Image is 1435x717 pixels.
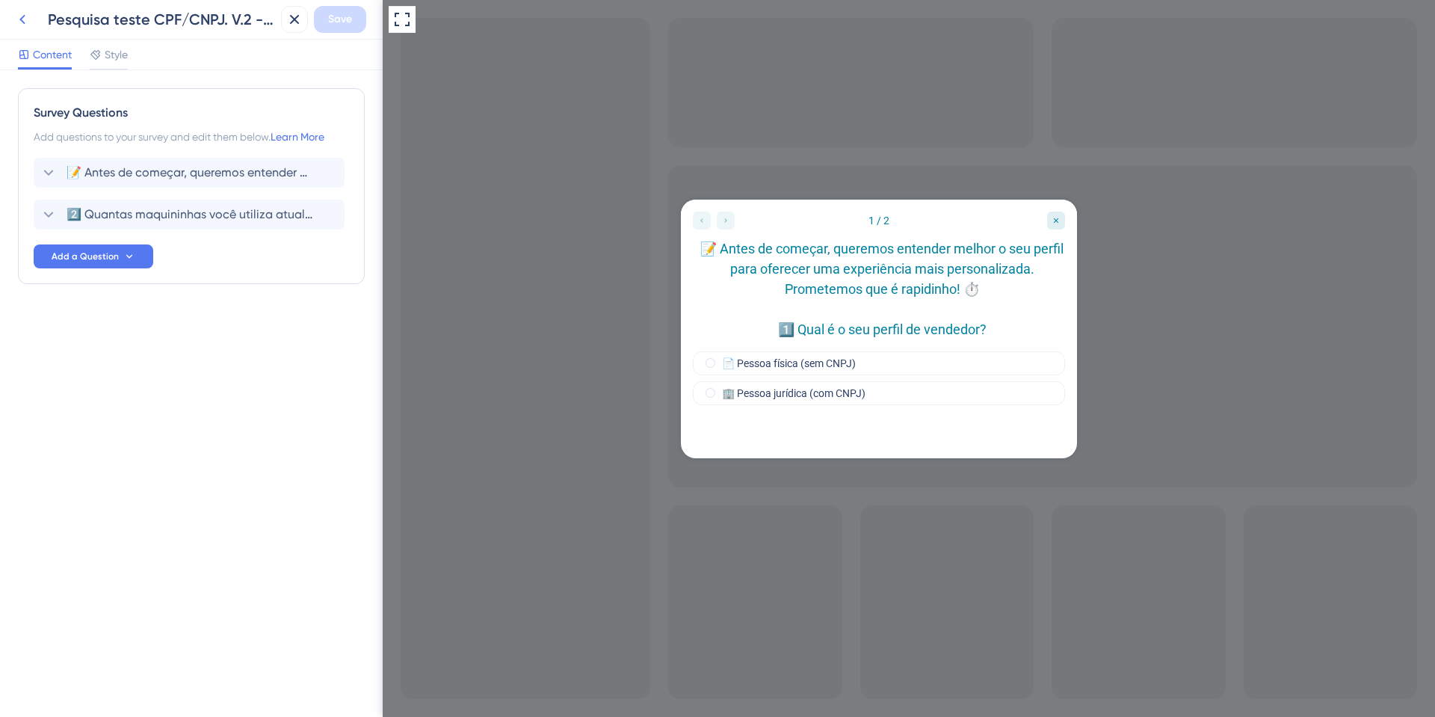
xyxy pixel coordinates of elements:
[105,46,128,64] span: Style
[34,104,349,122] div: Survey Questions
[67,206,313,224] span: 2️⃣ Quantas maquininhas você utiliza atualmente?
[52,250,119,262] span: Add a Question
[33,46,72,64] span: Content
[34,128,349,146] div: Add questions to your survey and edit them below.
[314,6,366,33] button: Save
[34,244,153,268] button: Add a Question
[298,200,694,458] iframe: UserGuiding Survey
[271,131,324,143] a: Learn More
[67,164,313,182] span: 📝 Antes de começar, queremos entender melhor o seu perfil para oferecer uma experiência mais pers...
[328,10,352,28] span: Save
[48,9,275,30] div: Pesquisa teste CPF/CNPJ. V.2 - STG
